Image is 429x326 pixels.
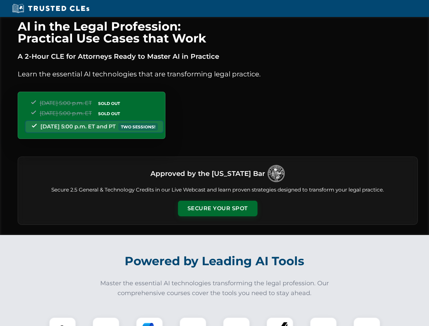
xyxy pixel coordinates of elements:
span: SOLD OUT [96,100,122,107]
h1: AI in the Legal Profession: Practical Use Cases that Work [18,20,418,44]
p: A 2-Hour CLE for Attorneys Ready to Master AI in Practice [18,51,418,62]
p: Learn the essential AI technologies that are transforming legal practice. [18,69,418,79]
h3: Approved by the [US_STATE] Bar [150,167,265,180]
span: [DATE] 5:00 p.m. ET [40,110,92,116]
h2: Powered by Leading AI Tools [26,249,403,273]
span: [DATE] 5:00 p.m. ET [40,100,92,106]
button: Secure Your Spot [178,201,257,216]
p: Secure 2.5 General & Technology Credits in our Live Webcast and learn proven strategies designed ... [26,186,409,194]
span: SOLD OUT [96,110,122,117]
img: Logo [268,165,285,182]
img: Trusted CLEs [10,3,91,14]
p: Master the essential AI technologies transforming the legal profession. Our comprehensive courses... [96,278,334,298]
